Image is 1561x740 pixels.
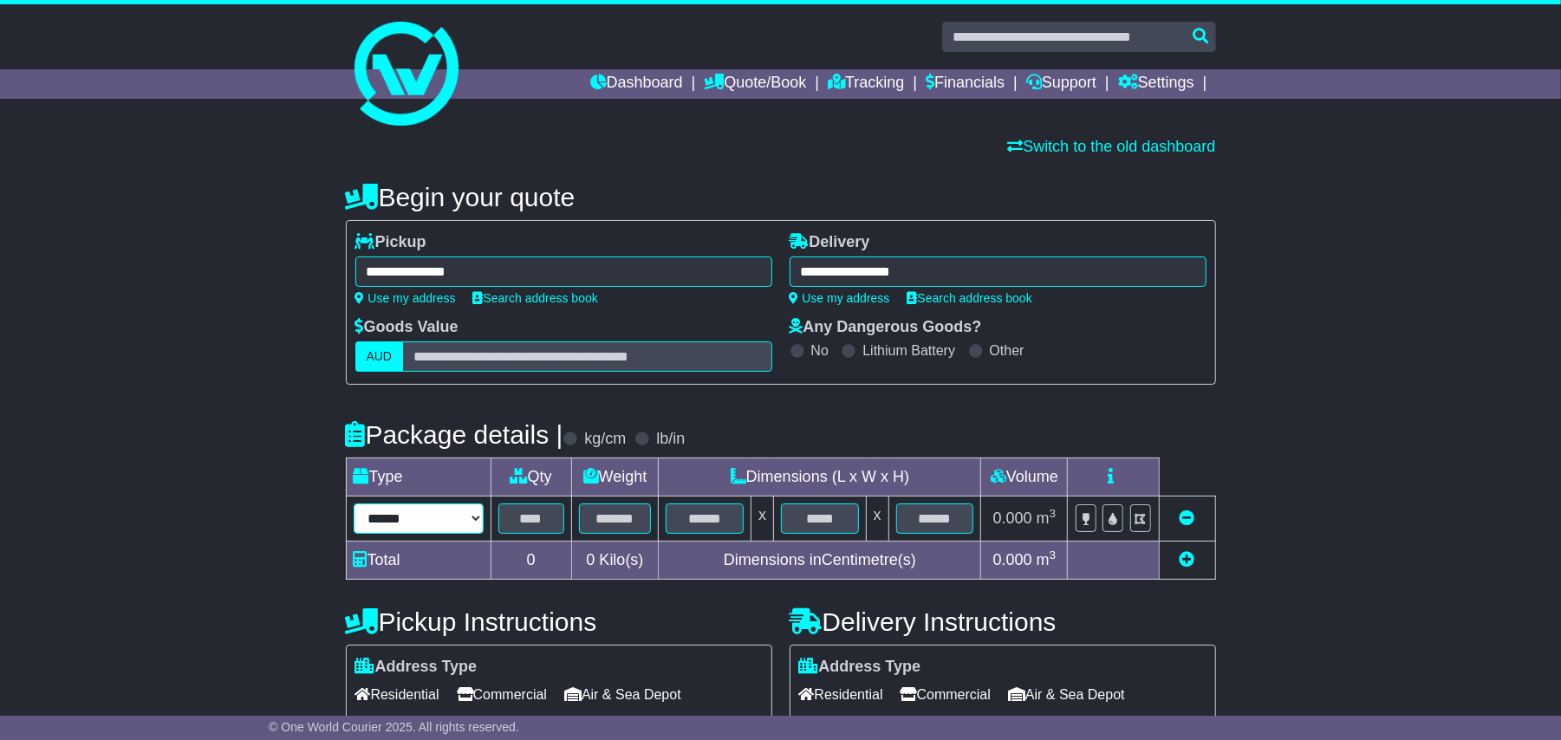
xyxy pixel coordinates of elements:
td: 0 [491,542,571,580]
h4: Pickup Instructions [346,607,772,636]
a: Tracking [828,69,904,99]
a: Remove this item [1180,510,1195,527]
span: 0.000 [993,551,1032,568]
span: 0 [586,551,595,568]
td: Kilo(s) [571,542,659,580]
td: x [751,497,774,542]
sup: 3 [1050,507,1057,520]
label: Delivery [790,233,870,252]
label: kg/cm [584,430,626,449]
a: Add new item [1180,551,1195,568]
label: Goods Value [355,318,459,337]
a: Search address book [473,291,598,305]
label: lb/in [656,430,685,449]
a: Dashboard [590,69,683,99]
span: m [1037,551,1057,568]
a: Use my address [790,291,890,305]
label: AUD [355,341,404,372]
td: Total [346,542,491,580]
label: Lithium Battery [862,342,955,359]
td: Dimensions in Centimetre(s) [659,542,981,580]
a: Quote/Book [704,69,806,99]
td: Dimensions (L x W x H) [659,458,981,497]
span: Air & Sea Depot [564,681,681,708]
label: Address Type [355,658,478,677]
span: Residential [799,681,883,708]
a: Use my address [355,291,456,305]
span: Residential [355,681,439,708]
h4: Package details | [346,420,563,449]
span: m [1037,510,1057,527]
a: Financials [926,69,1005,99]
label: Address Type [799,658,921,677]
td: Volume [981,458,1068,497]
a: Support [1026,69,1096,99]
td: Type [346,458,491,497]
a: Search address book [907,291,1032,305]
span: Commercial [901,681,991,708]
a: Switch to the old dashboard [1007,138,1215,155]
label: Any Dangerous Goods? [790,318,982,337]
sup: 3 [1050,549,1057,561]
label: Other [990,342,1024,359]
label: Pickup [355,233,426,252]
td: x [866,497,888,542]
span: 0.000 [993,510,1032,527]
td: Weight [571,458,659,497]
label: No [811,342,829,359]
h4: Begin your quote [346,183,1216,211]
a: Settings [1118,69,1194,99]
span: © One World Courier 2025. All rights reserved. [269,720,519,734]
h4: Delivery Instructions [790,607,1216,636]
span: Commercial [457,681,547,708]
td: Qty [491,458,571,497]
span: Air & Sea Depot [1008,681,1125,708]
